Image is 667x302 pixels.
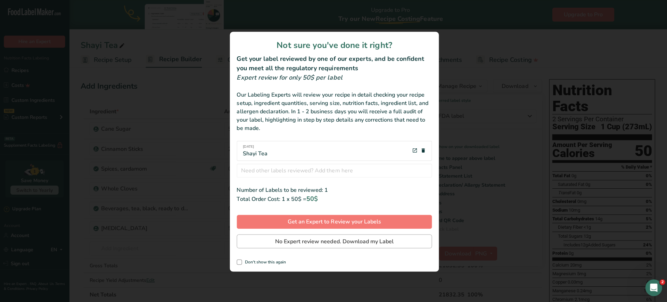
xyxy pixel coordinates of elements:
[241,259,285,264] span: Don't show this again
[236,234,431,247] button: No Expert review needed. Download my Label
[287,217,380,225] span: Get an Expert to Review your Labels
[236,185,431,194] div: Number of Labels to be reviewed: 1
[643,278,660,295] iframe: Intercom live chat
[306,194,317,202] span: 50$
[274,236,393,245] span: No Expert review needed. Download my Label
[236,39,431,51] h1: Not sure you've done it right?
[242,144,267,149] span: [DATE]
[236,194,431,203] div: Total Order Cost: 1 x 50$ =
[236,163,431,177] input: Need other labels reviewed? Add them here
[242,144,267,157] div: Shayi Tea
[236,214,431,228] button: Get an Expert to Review your Labels
[236,90,431,132] div: Our Labeling Experts will review your recipe in detail checking your recipe setup, ingredient qua...
[236,54,431,73] h2: Get your label reviewed by one of our experts, and be confident you meet all the regulatory requi...
[236,73,431,82] div: Expert review for only 50$ per label
[658,278,663,284] span: 2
